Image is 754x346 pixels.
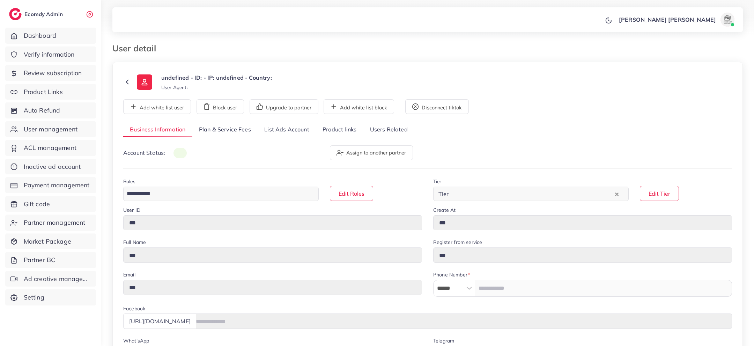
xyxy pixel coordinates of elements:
a: Plan & Service Fees [192,122,258,137]
div: Search for option [123,187,319,201]
label: Facebook [123,305,145,312]
button: Edit Tier [640,186,679,201]
a: Setting [5,289,96,305]
h3: User detail [112,43,162,53]
span: Partner BC [24,255,56,265]
a: User management [5,121,96,137]
img: ic-user-info.36bf1079.svg [137,74,152,90]
button: Upgrade to partner [250,99,318,114]
button: Block user [197,99,244,114]
label: Phone Number [433,271,470,278]
label: Roles [123,178,135,185]
label: Register from service [433,239,482,246]
a: Partner BC [5,252,96,268]
input: Search for option [451,188,613,199]
a: Ad creative management [5,271,96,287]
a: Partner management [5,215,96,231]
a: Market Package [5,233,96,250]
p: Account Status: [123,149,187,157]
a: Product Links [5,84,96,100]
span: Partner management [24,218,86,227]
a: Auto Refund [5,102,96,118]
span: Product Links [24,87,63,96]
button: Add white list block [324,99,394,114]
p: [PERSON_NAME] [PERSON_NAME] [619,15,716,24]
button: Clear Selected [615,190,619,198]
label: Full Name [123,239,146,246]
span: Dashboard [24,31,56,40]
span: Auto Refund [24,106,60,115]
a: Verify information [5,46,96,63]
span: User management [24,125,77,134]
input: Search for option [124,188,310,199]
a: ACL management [5,140,96,156]
small: User Agent: [161,84,188,91]
a: Users Related [363,122,414,137]
a: [PERSON_NAME] [PERSON_NAME]avatar [615,13,737,27]
a: Review subscription [5,65,96,81]
a: Inactive ad account [5,159,96,175]
div: [URL][DOMAIN_NAME] [123,313,196,329]
button: Disconnect tiktok [405,99,469,114]
p: undefined - ID: - IP: undefined - Country: [161,73,272,82]
label: Email [123,271,135,278]
span: Review subscription [24,69,82,78]
span: Gift code [24,200,50,209]
a: Dashboard [5,28,96,44]
span: ACL management [24,143,76,152]
label: Create At [433,207,456,214]
button: Edit Roles [330,186,373,201]
span: Tier [437,189,450,199]
label: Telegram [433,337,454,344]
a: Business Information [123,122,192,137]
span: Verify information [24,50,75,59]
span: Payment management [24,181,90,190]
a: logoEcomdy Admin [9,8,65,20]
a: Payment management [5,177,96,193]
a: List Ads Account [258,122,316,137]
a: Gift code [5,196,96,212]
label: Tier [433,178,442,185]
label: What'sApp [123,337,149,344]
div: Search for option [433,187,629,201]
button: Add white list user [123,99,191,114]
span: Ad creative management [24,274,91,283]
span: Setting [24,293,44,302]
img: avatar [720,13,734,27]
span: Market Package [24,237,71,246]
a: Product links [316,122,363,137]
span: Inactive ad account [24,162,81,171]
button: Assign to another partner [330,145,413,160]
label: User ID [123,207,140,214]
h2: Ecomdy Admin [24,11,65,17]
img: logo [9,8,22,20]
